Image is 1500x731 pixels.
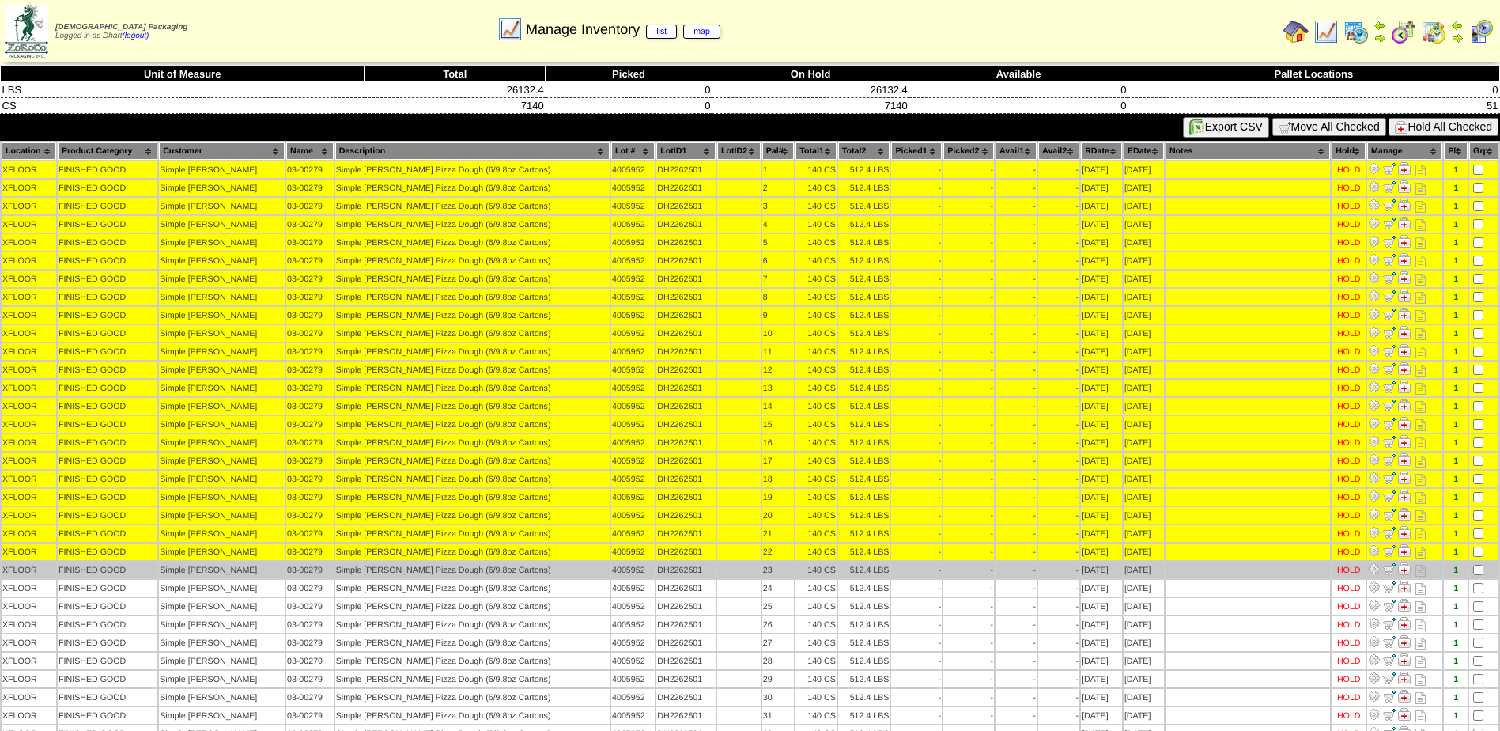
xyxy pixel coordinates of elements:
[611,198,655,214] td: 4005952
[656,289,716,305] td: DH2262501
[712,82,909,98] td: 26132.4
[1337,238,1361,248] div: HOLD
[1415,274,1426,286] i: Note
[286,180,334,196] td: 03-00279
[1398,526,1411,539] img: Manage Hold
[1337,184,1361,193] div: HOLD
[656,216,716,233] td: DH2262501
[1398,544,1411,557] img: Manage Hold
[656,234,716,251] td: DH2262501
[1383,399,1396,411] img: Move
[891,271,942,287] td: -
[1445,184,1467,193] div: 1
[365,98,546,114] td: 7140
[1081,234,1122,251] td: [DATE]
[762,271,795,287] td: 7
[1398,562,1411,575] img: Manage Hold
[1383,162,1396,175] img: Move
[795,198,837,214] td: 140 CS
[1368,344,1381,357] img: Adjust
[611,142,655,160] th: Lot #
[943,180,994,196] td: -
[656,198,716,214] td: DH2262501
[611,216,655,233] td: 4005952
[1124,234,1164,251] td: [DATE]
[1,82,365,98] td: LBS
[1469,142,1498,160] th: Grp
[2,161,56,178] td: XFLOOR
[286,216,334,233] td: 03-00279
[838,142,890,160] th: Total2
[1368,290,1381,302] img: Adjust
[1415,219,1426,231] i: Note
[1398,271,1411,284] img: Manage Hold
[159,234,285,251] td: Simple [PERSON_NAME]
[1343,19,1369,44] img: calendarprod.gif
[1124,180,1164,196] td: [DATE]
[996,216,1037,233] td: -
[762,252,795,269] td: 6
[1,66,365,82] th: Unit of Measure
[611,289,655,305] td: 4005952
[1398,253,1411,266] img: Manage Hold
[1279,121,1291,134] img: cart.gif
[1337,202,1361,211] div: HOLD
[1368,381,1381,393] img: Adjust
[335,271,610,287] td: Simple [PERSON_NAME] Pizza Dough (6/9.8oz Cartons)
[1368,635,1381,648] img: Adjust
[1415,165,1426,176] i: Note
[1368,617,1381,630] img: Adjust
[1383,253,1396,266] img: Move
[1383,617,1396,630] img: Move
[58,271,157,287] td: FINISHED GOOD
[1383,290,1396,302] img: Move
[795,252,837,269] td: 140 CS
[2,271,56,287] td: XFLOOR
[1451,19,1464,32] img: arrowleft.gif
[1383,672,1396,684] img: Move
[762,289,795,305] td: 8
[1398,581,1411,593] img: Manage Hold
[1367,142,1442,160] th: Manage
[795,289,837,305] td: 140 CS
[1398,199,1411,211] img: Manage Hold
[1398,690,1411,703] img: Manage Hold
[1368,562,1381,575] img: Adjust
[58,252,157,269] td: FINISHED GOOD
[1128,66,1499,82] th: Pallet Locations
[1368,472,1381,484] img: Adjust
[996,234,1037,251] td: -
[1081,271,1122,287] td: [DATE]
[1368,581,1381,593] img: Adjust
[1445,256,1467,266] div: 1
[838,216,890,233] td: 512.4 LBS
[838,180,890,196] td: 512.4 LBS
[365,66,546,82] th: Total
[1368,526,1381,539] img: Adjust
[909,66,1128,82] th: Available
[1398,235,1411,248] img: Manage Hold
[1398,290,1411,302] img: Manage Hold
[1368,271,1381,284] img: Adjust
[1383,708,1396,721] img: Move
[5,5,48,58] img: zoroco-logo-small.webp
[546,82,712,98] td: 0
[335,180,610,196] td: Simple [PERSON_NAME] Pizza Dough (6/9.8oz Cartons)
[1081,198,1122,214] td: [DATE]
[1383,326,1396,339] img: Move
[712,66,909,82] th: On Hold
[1368,435,1381,448] img: Adjust
[646,25,677,39] a: list
[717,142,761,160] th: LotID2
[2,216,56,233] td: XFLOOR
[1081,142,1122,160] th: RDate
[1337,220,1361,229] div: HOLD
[1081,161,1122,178] td: [DATE]
[1337,256,1361,266] div: HOLD
[795,216,837,233] td: 140 CS
[683,25,720,39] a: map
[1128,98,1499,114] td: 51
[1124,216,1164,233] td: [DATE]
[795,180,837,196] td: 140 CS
[943,198,994,214] td: -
